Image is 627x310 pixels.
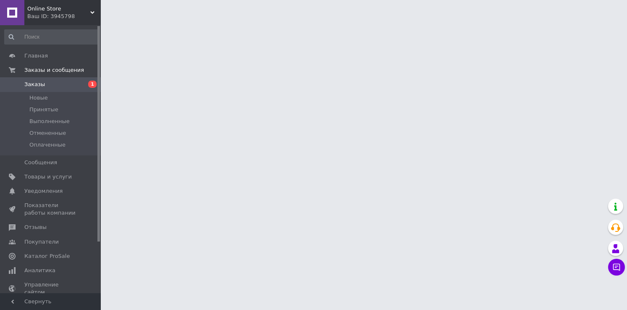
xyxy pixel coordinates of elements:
div: Ваш ID: 3945798 [27,13,101,20]
span: Оплаченные [29,141,66,149]
span: Главная [24,52,48,60]
span: Заказы [24,81,45,88]
span: Отмененные [29,129,66,137]
span: Покупатели [24,238,59,246]
span: Выполненные [29,118,70,125]
span: Показатели работы компании [24,202,78,217]
span: Принятые [29,106,58,113]
span: Уведомления [24,187,63,195]
span: Управление сайтом [24,281,78,296]
input: Поиск [4,29,99,45]
span: Каталог ProSale [24,252,70,260]
span: Новые [29,94,48,102]
span: 1 [88,81,97,88]
span: Online Store [27,5,90,13]
span: Заказы и сообщения [24,66,84,74]
span: Товары и услуги [24,173,72,181]
span: Аналитика [24,267,55,274]
span: Отзывы [24,223,47,231]
span: Сообщения [24,159,57,166]
button: Чат с покупателем [608,259,625,276]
